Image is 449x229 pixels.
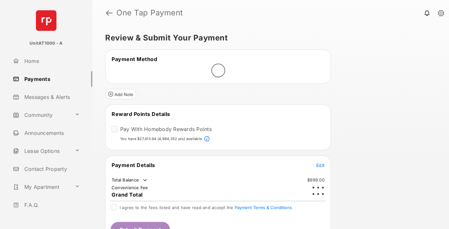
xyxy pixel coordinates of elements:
a: Community [10,107,72,123]
label: Pay With Homebody Rewards Points [120,126,212,132]
p: UnitAT1000 - A [30,40,63,47]
a: Lease Options [10,143,72,159]
span: Grand Total [112,191,143,198]
a: Home [10,53,92,69]
p: You have $27,413.94 (4,984,352 pts) available [120,136,202,142]
span: Reward Points Details [112,111,170,117]
button: Add Note [105,89,136,99]
a: My Apartment [10,179,72,195]
strong: One Tap Payment [116,9,183,17]
span: I agree to the fees listed and have read and accept the [120,205,292,210]
td: $999.00 [307,177,325,183]
span: Payment Details [112,162,155,168]
a: Contact Property [10,161,92,177]
button: Edit [316,162,325,168]
a: Payments [10,71,92,87]
td: Convenience Fee [111,185,148,190]
h5: Review & Submit Your Payment [105,34,431,42]
a: Announcements [10,125,92,141]
a: F.A.Q. [10,197,92,213]
a: Messages & Alerts [10,89,92,105]
span: Payment Method [112,56,157,62]
img: svg+xml;base64,PHN2ZyB4bWxucz0iaHR0cDovL3d3dy53My5vcmcvMjAwMC9zdmciIHdpZHRoPSI2NCIgaGVpZ2h0PSI2NC... [36,10,56,31]
td: Total Balance [111,177,148,183]
button: I agree to the fees listed and have read and accept the [235,205,292,210]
